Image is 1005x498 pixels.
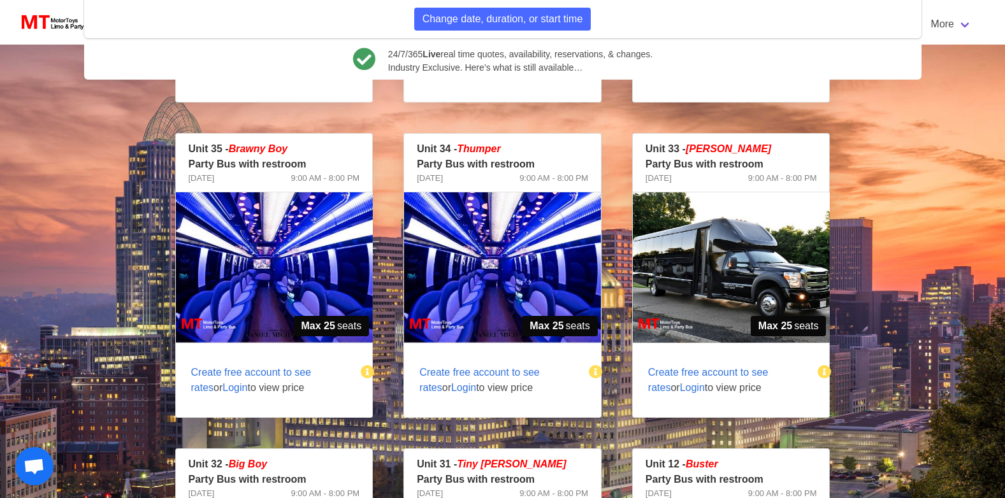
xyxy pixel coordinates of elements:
em: Thumper [457,143,500,154]
img: 34%2002.jpg [404,192,601,343]
span: [DATE] [646,172,672,185]
p: Unit 31 - [417,457,588,472]
p: Party Bus with restroom [189,157,360,172]
img: 35%2002.jpg [176,192,373,343]
span: seats [751,316,827,336]
span: or to view price [404,350,591,411]
p: Unit 35 - [189,141,360,157]
span: 9:00 AM - 8:00 PM [519,172,588,185]
b: Live [423,49,440,59]
a: More [923,11,980,37]
span: [DATE] [189,172,215,185]
em: Big Boy [229,459,267,469]
span: Create free account to see rates [648,367,769,393]
span: Industry Exclusive. Here’s what is still available… [388,61,653,75]
em: Brawny Boy [229,143,287,154]
span: or to view price [176,350,363,411]
span: Login [451,382,476,393]
img: 33%2001.jpg [633,192,830,343]
span: Change date, duration, or start time [423,11,583,27]
img: MotorToys Logo [18,13,96,31]
p: Unit 34 - [417,141,588,157]
p: Unit 33 - [646,141,817,157]
strong: Max 25 [301,318,335,334]
span: Login [222,382,247,393]
em: Buster [686,459,718,469]
button: Change date, duration, or start time [414,8,591,31]
span: 9:00 AM - 8:00 PM [291,172,359,185]
span: 24/7/365 real time quotes, availability, reservations, & changes. [388,48,653,61]
a: Open chat [15,447,54,485]
span: seats [522,316,598,336]
p: Party Bus with restroom [646,157,817,172]
p: Party Bus with restroom [417,157,588,172]
span: or to view price [633,350,820,411]
span: 9:00 AM - 8:00 PM [748,172,817,185]
span: seats [294,316,370,336]
p: Unit 12 - [646,457,817,472]
span: Tiny [PERSON_NAME] [457,459,566,469]
span: [DATE] [417,172,443,185]
em: [PERSON_NAME] [686,143,771,154]
span: Login [680,382,705,393]
p: Party Bus with restroom [417,472,588,487]
span: Create free account to see rates [419,367,540,393]
p: Unit 32 - [189,457,360,472]
strong: Max 25 [530,318,563,334]
strong: Max 25 [758,318,792,334]
span: Create free account to see rates [191,367,312,393]
p: Party Bus with restroom [189,472,360,487]
p: Party Bus with restroom [646,472,817,487]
